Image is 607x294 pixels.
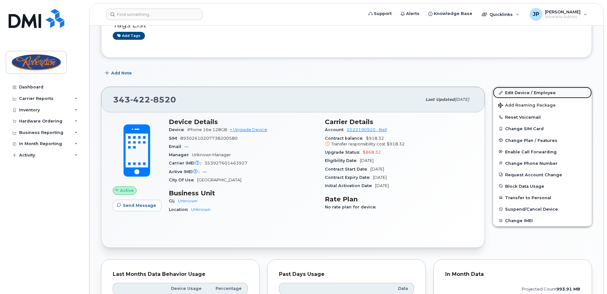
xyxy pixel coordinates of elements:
[191,207,211,212] a: Unknown
[493,180,592,192] button: Block Data Usage
[111,70,132,76] span: Add Note
[184,144,189,149] span: —
[505,138,557,143] span: Change Plan / Features
[374,10,392,17] span: Support
[360,158,374,163] span: [DATE]
[493,146,592,157] button: Enable Call Forwarding
[347,127,387,132] a: 0522190920 - Bell
[169,118,317,126] h3: Device Details
[150,95,176,104] span: 8520
[370,167,384,171] span: [DATE]
[493,169,592,180] button: Request Account Change
[533,10,539,18] span: JP
[331,142,385,146] span: Transfer responsibility cost
[325,167,370,171] span: Contract Start Date
[325,118,473,126] h3: Carrier Details
[396,7,424,20] a: Alerts
[477,8,524,21] div: Quicklinks
[493,87,592,98] a: Edit Device / Employee
[113,200,161,211] button: Send Message
[169,127,187,132] span: Device
[525,8,592,21] div: Jonathan Phu
[169,161,204,165] span: Carrier IMEI
[203,169,207,174] span: —
[493,215,592,226] button: Change IMEI
[406,10,419,17] span: Alerts
[113,95,176,104] span: 343
[493,123,592,134] button: Change SIM Card
[101,67,137,79] button: Add Note
[169,169,203,174] span: Active IMEI
[493,98,592,111] button: Add Roaming Package
[505,149,557,154] span: Enable Call Forwarding
[505,207,558,212] span: Suspend/Cancel Device
[113,271,248,277] div: Last Months Data Behavior Usage
[169,189,317,197] h3: Business Unit
[169,144,184,149] span: Email
[325,195,473,203] h3: Rate Plan
[325,136,473,147] span: $918.32
[493,192,592,203] button: Transfer to Personal
[325,136,366,141] span: Contract balance
[187,127,227,132] span: iPhone 16e 128GB
[522,287,580,291] text: projected count
[120,187,134,193] span: Active
[197,178,241,182] span: [GEOGRAPHIC_DATA]
[325,183,375,188] span: Initial Activation Date
[493,203,592,215] button: Suspend/Cancel Device
[434,10,472,17] span: Knowledge Base
[325,158,360,163] span: Eligibility Date
[106,9,203,20] input: Find something...
[387,142,405,146] span: $918.32
[192,152,231,157] span: Unknown Manager
[123,202,156,208] span: Send Message
[169,199,178,203] span: GL
[113,32,145,40] a: Add tags
[493,135,592,146] button: Change Plan / Features
[498,103,556,109] span: Add Roaming Package
[178,199,197,203] a: Unknown
[230,127,267,132] a: + Upgrade Device
[445,271,580,277] div: In Month Data
[545,9,581,14] span: [PERSON_NAME]
[493,157,592,169] button: Change Phone Number
[130,95,150,104] span: 422
[425,97,455,102] span: Last updated
[325,175,373,180] span: Contract Expiry Date
[279,271,414,277] div: Past Days Usage
[364,7,396,20] a: Support
[180,136,238,141] span: 89302610207738200580
[489,12,513,17] span: Quicklinks
[169,136,180,141] span: SIM
[169,178,197,182] span: City Of Use
[363,150,381,155] span: $868.32
[325,127,347,132] span: Account
[169,207,191,212] span: Location
[493,111,592,123] button: Reset Voicemail
[424,7,477,20] a: Knowledge Base
[325,205,379,209] span: No rate plan for device
[204,161,247,165] span: 353927601463927
[545,14,581,19] span: Wireless Admin
[325,150,363,155] span: Upgrade Status
[169,152,192,157] span: Manager
[113,21,580,29] h3: Tags List
[556,287,580,291] tspan: 993.91 MB
[375,183,389,188] span: [DATE]
[373,175,387,180] span: [DATE]
[455,97,469,102] span: [DATE]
